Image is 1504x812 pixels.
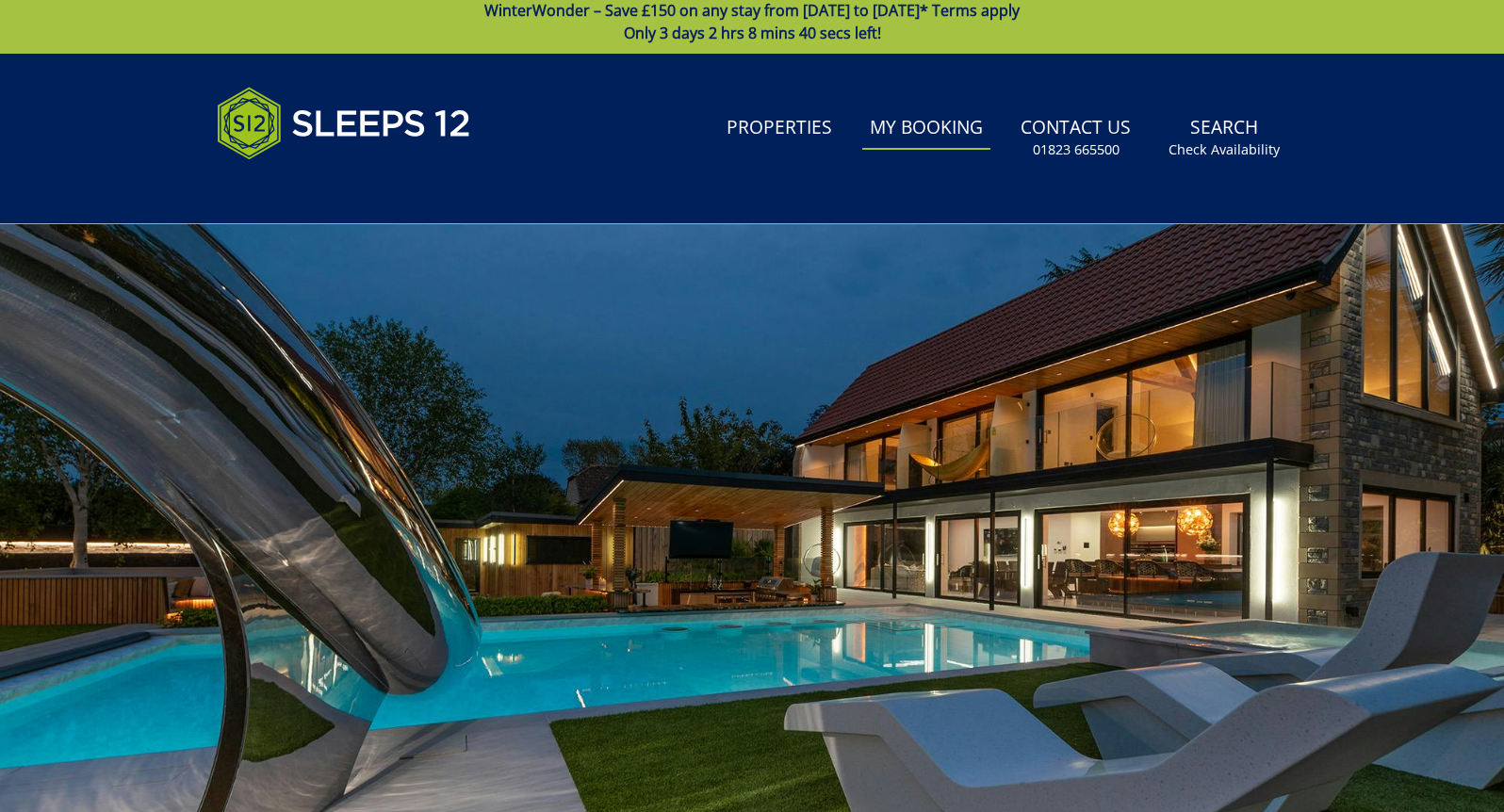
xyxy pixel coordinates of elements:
a: My Booking [862,107,990,150]
iframe: Customer reviews powered by Trustpilot [207,182,405,198]
small: 01823 665500 [1033,140,1120,159]
small: Check Availability [1169,140,1280,159]
a: SearchCheck Availability [1161,107,1287,169]
img: Sleeps 12 [217,76,471,171]
a: Properties [719,107,840,150]
a: Contact Us01823 665500 [1013,107,1138,169]
span: Only 3 days 2 hrs 8 mins 40 secs left! [624,23,881,43]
